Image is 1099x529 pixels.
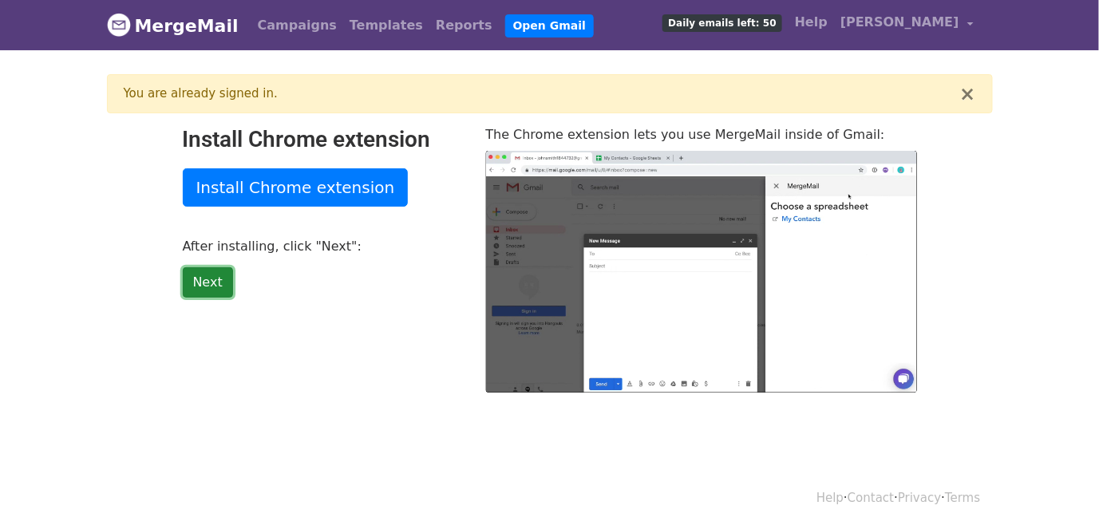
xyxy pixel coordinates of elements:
[183,126,462,153] h2: Install Chrome extension
[124,85,960,103] div: You are already signed in.
[251,10,343,41] a: Campaigns
[107,9,239,42] a: MergeMail
[816,491,844,505] a: Help
[183,238,462,255] p: After installing, click "Next":
[1019,452,1099,529] iframe: Chat Widget
[183,267,233,298] a: Next
[898,491,941,505] a: Privacy
[789,6,834,38] a: Help
[840,13,959,32] span: [PERSON_NAME]
[183,168,409,207] a: Install Chrome extension
[486,126,917,143] p: The Chrome extension lets you use MergeMail inside of Gmail:
[343,10,429,41] a: Templates
[945,491,980,505] a: Terms
[107,13,131,37] img: MergeMail logo
[834,6,979,44] a: [PERSON_NAME]
[662,14,781,32] span: Daily emails left: 50
[656,6,788,38] a: Daily emails left: 50
[429,10,499,41] a: Reports
[505,14,594,38] a: Open Gmail
[959,85,975,104] button: ×
[848,491,894,505] a: Contact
